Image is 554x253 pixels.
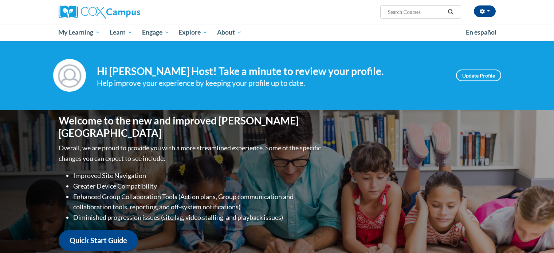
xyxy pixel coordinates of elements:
[456,70,501,81] a: Update Profile
[97,65,445,78] h4: Hi [PERSON_NAME] Host! Take a minute to review your profile.
[73,191,323,213] li: Enhanced Group Collaboration Tools (Action plans, Group communication and collaboration tools, re...
[142,28,169,37] span: Engage
[445,8,456,16] button: Search
[105,24,137,41] a: Learn
[447,9,454,15] i: 
[387,8,445,16] input: Search Courses
[53,59,86,92] img: Profile Image
[58,28,100,37] span: My Learning
[73,212,323,223] li: Diminished progression issues (site lag, video stalling, and playback issues)
[178,28,208,37] span: Explore
[525,224,548,247] iframe: Button to launch messaging window
[59,230,138,251] a: Quick Start Guide
[466,28,496,36] span: En español
[59,143,323,164] p: Overall, we are proud to provide you with a more streamlined experience. Some of the specific cha...
[73,181,323,191] li: Greater Device Compatibility
[59,5,140,19] img: Cox Campus
[461,25,501,40] a: En español
[48,24,507,41] div: Main menu
[73,170,323,181] li: Improved Site Navigation
[97,77,445,89] div: Help improve your experience by keeping your profile up to date.
[212,24,247,41] a: About
[59,115,323,139] h1: Welcome to the new and improved [PERSON_NAME][GEOGRAPHIC_DATA]
[54,24,105,41] a: My Learning
[217,28,242,37] span: About
[59,5,197,19] a: Cox Campus
[110,28,133,37] span: Learn
[137,24,174,41] a: Engage
[174,24,212,41] a: Explore
[474,5,496,17] button: Account Settings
